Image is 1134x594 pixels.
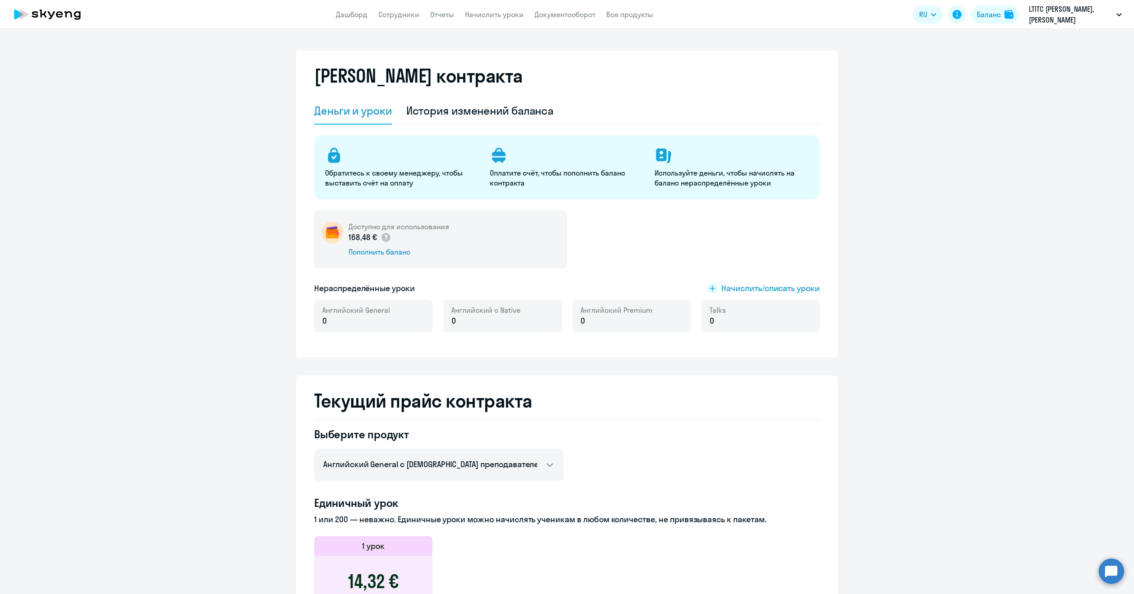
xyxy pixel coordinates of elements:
[314,283,415,294] h5: Нераспределённые уроки
[490,168,644,188] p: Оплатите счёт, чтобы пополнить баланс контракта
[314,427,563,441] h4: Выберите продукт
[336,10,367,19] a: Дашборд
[1029,4,1113,25] p: LTITC [PERSON_NAME], [PERSON_NAME]
[1024,4,1126,25] button: LTITC [PERSON_NAME], [PERSON_NAME]
[314,496,820,510] h4: Единичный урок
[322,315,327,327] span: 0
[1004,10,1013,19] img: balance
[977,9,1001,20] div: Баланс
[534,10,595,19] a: Документооборот
[655,168,809,188] p: Используйте деньги, чтобы начислять на баланс нераспределённые уроки
[314,103,392,118] div: Деньги и уроки
[325,168,479,188] p: Обратитесь к своему менеджеру, чтобы выставить счёт на оплату
[710,305,726,315] span: Talks
[348,571,399,592] h3: 14,32 €
[721,283,820,294] span: Начислить/списать уроки
[322,305,390,315] span: Английский General
[378,10,419,19] a: Сотрудники
[971,5,1019,23] button: Балансbalance
[919,9,927,20] span: RU
[430,10,454,19] a: Отчеты
[349,222,449,232] h5: Доступно для использования
[606,10,653,19] a: Все продукты
[406,103,554,118] div: История изменений баланса
[451,305,521,315] span: Английский с Native
[314,390,820,412] h2: Текущий прайс контракта
[321,222,343,243] img: wallet-circle.png
[710,315,714,327] span: 0
[349,232,391,243] p: 168,48 €
[451,315,456,327] span: 0
[314,65,523,87] h2: [PERSON_NAME] контракта
[465,10,524,19] a: Начислить уроки
[314,514,820,525] p: 1 или 200 — неважно. Единичные уроки можно начислять ученикам в любом количестве, не привязываясь...
[349,247,449,257] div: Пополнить баланс
[913,5,943,23] button: RU
[362,540,385,552] h5: 1 урок
[581,315,585,327] span: 0
[581,305,652,315] span: Английский Premium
